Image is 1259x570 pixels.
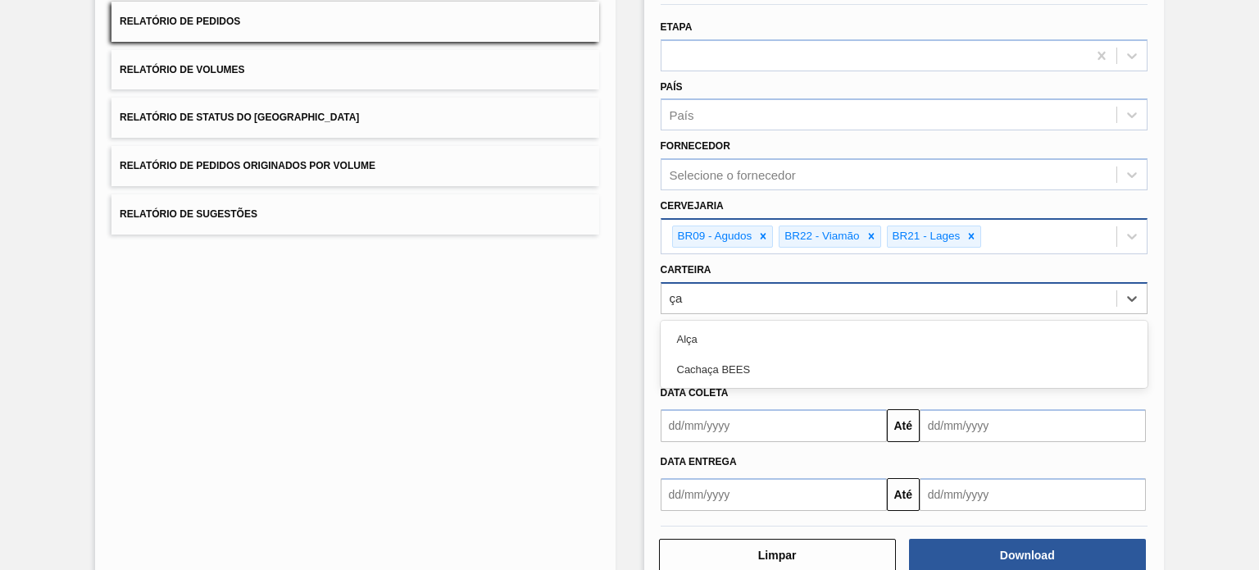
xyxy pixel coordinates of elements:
span: Data entrega [661,456,737,467]
button: Relatório de Pedidos Originados por Volume [111,146,598,186]
button: Até [887,409,920,442]
div: Selecione o fornecedor [670,168,796,182]
label: Carteira [661,264,711,276]
button: Relatório de Pedidos [111,2,598,42]
input: dd/mm/yyyy [920,409,1146,442]
label: Etapa [661,21,693,33]
div: Alça [661,324,1148,354]
div: Cachaça BEES [661,354,1148,385]
button: Relatório de Status do [GEOGRAPHIC_DATA] [111,98,598,138]
span: Relatório de Volumes [120,64,244,75]
button: Relatório de Sugestões [111,194,598,235]
label: País [661,81,683,93]
span: Data coleta [661,387,729,399]
label: Cervejaria [661,200,724,212]
input: dd/mm/yyyy [661,478,887,511]
div: BR22 - Viamão [779,226,861,247]
span: Relatório de Sugestões [120,208,257,220]
span: Relatório de Status do [GEOGRAPHIC_DATA] [120,112,359,123]
input: dd/mm/yyyy [920,478,1146,511]
label: Fornecedor [661,140,730,152]
span: Relatório de Pedidos Originados por Volume [120,160,375,171]
button: Relatório de Volumes [111,50,598,90]
div: BR09 - Agudos [673,226,755,247]
div: País [670,108,694,122]
button: Até [887,478,920,511]
div: BR21 - Lages [888,226,963,247]
input: dd/mm/yyyy [661,409,887,442]
span: Relatório de Pedidos [120,16,240,27]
